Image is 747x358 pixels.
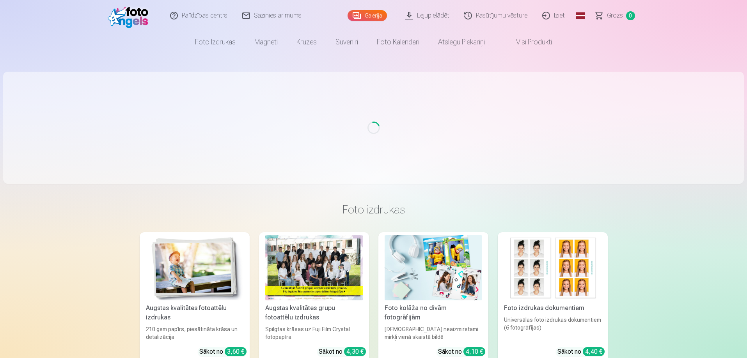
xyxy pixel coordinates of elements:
div: Sākot no [319,347,366,356]
div: Universālas foto izdrukas dokumentiem (6 fotogrāfijas) [501,316,605,341]
div: Foto kolāža no divām fotogrāfijām [381,303,485,322]
div: Sākot no [199,347,247,356]
a: Krūzes [287,31,326,53]
div: 4,10 € [463,347,485,356]
div: Augstas kvalitātes grupu fotoattēlu izdrukas [262,303,366,322]
img: Foto izdrukas dokumentiem [504,235,602,300]
div: 210 gsm papīrs, piesātināta krāsa un detalizācija [143,325,247,341]
div: [DEMOGRAPHIC_DATA] neaizmirstami mirkļi vienā skaistā bildē [381,325,485,341]
img: /fa1 [108,3,153,28]
div: Sākot no [438,347,485,356]
div: Augstas kvalitātes fotoattēlu izdrukas [143,303,247,322]
a: Magnēti [245,31,287,53]
img: Foto kolāža no divām fotogrāfijām [385,235,482,300]
div: Sākot no [557,347,605,356]
div: 4,40 € [583,347,605,356]
span: 0 [626,11,635,20]
a: Galerija [348,10,387,21]
div: 4,30 € [344,347,366,356]
h3: Foto izdrukas [146,203,602,217]
a: Foto kalendāri [367,31,429,53]
div: Spilgtas krāsas uz Fuji Film Crystal fotopapīra [262,325,366,341]
div: Foto izdrukas dokumentiem [501,303,605,313]
a: Visi produkti [494,31,561,53]
img: Augstas kvalitātes fotoattēlu izdrukas [146,235,243,300]
div: 3,60 € [225,347,247,356]
a: Atslēgu piekariņi [429,31,494,53]
span: Grozs [607,11,623,20]
a: Foto izdrukas [186,31,245,53]
a: Suvenīri [326,31,367,53]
